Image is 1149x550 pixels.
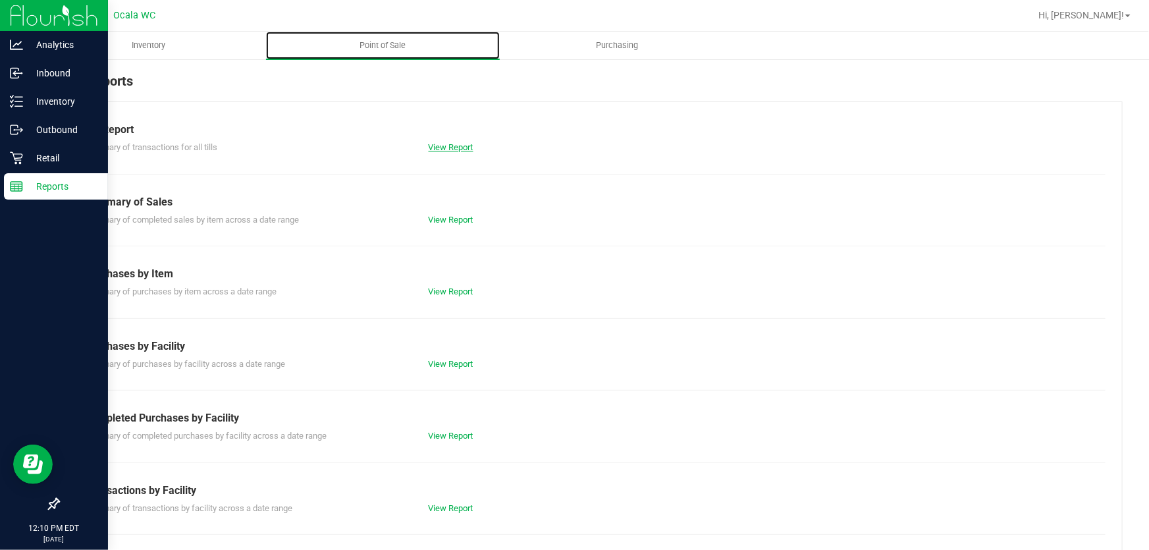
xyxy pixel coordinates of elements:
div: Summary of Sales [85,194,1096,210]
a: Purchasing [500,32,734,59]
p: [DATE] [6,534,102,544]
a: View Report [429,287,473,296]
inline-svg: Outbound [10,123,23,136]
p: Retail [23,150,102,166]
p: Outbound [23,122,102,138]
span: Inventory [114,40,183,51]
div: Purchases by Item [85,266,1096,282]
span: Summary of transactions by facility across a date range [85,503,292,513]
a: Inventory [32,32,266,59]
span: Summary of purchases by item across a date range [85,287,277,296]
span: Ocala WC [113,10,155,21]
div: Completed Purchases by Facility [85,410,1096,426]
span: Point of Sale [342,40,424,51]
span: Purchasing [578,40,656,51]
inline-svg: Inventory [10,95,23,108]
p: Inbound [23,65,102,81]
div: POS Reports [58,71,1123,101]
p: Analytics [23,37,102,53]
a: View Report [429,359,473,369]
p: Inventory [23,94,102,109]
inline-svg: Retail [10,151,23,165]
a: View Report [429,215,473,225]
p: 12:10 PM EDT [6,522,102,534]
div: Purchases by Facility [85,339,1096,354]
a: View Report [429,431,473,441]
a: Point of Sale [266,32,500,59]
span: Hi, [PERSON_NAME]! [1038,10,1124,20]
p: Reports [23,179,102,194]
inline-svg: Analytics [10,38,23,51]
inline-svg: Inbound [10,67,23,80]
span: Summary of purchases by facility across a date range [85,359,285,369]
inline-svg: Reports [10,180,23,193]
span: Summary of completed purchases by facility across a date range [85,431,327,441]
div: Transactions by Facility [85,483,1096,499]
a: View Report [429,503,473,513]
iframe: Resource center [13,445,53,484]
span: Summary of transactions for all tills [85,142,217,152]
div: Till Report [85,122,1096,138]
a: View Report [429,142,473,152]
span: Summary of completed sales by item across a date range [85,215,299,225]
